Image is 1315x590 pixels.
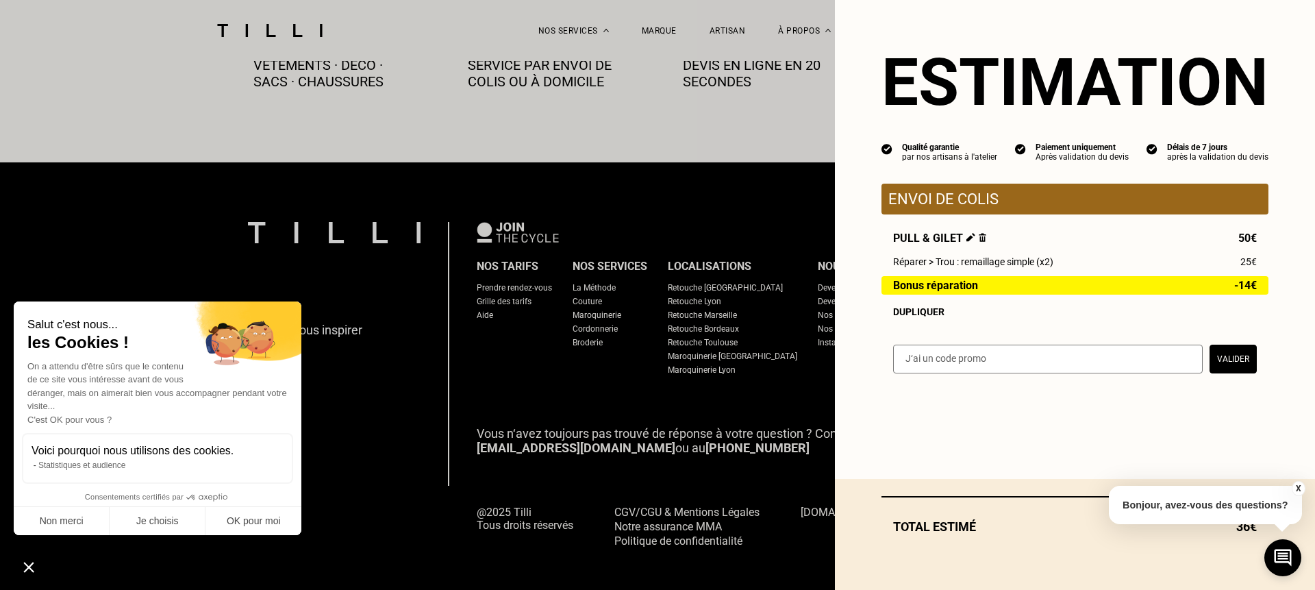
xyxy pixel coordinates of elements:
span: Bonus réparation [893,280,978,291]
img: icon list info [881,143,892,155]
div: Qualité garantie [902,143,997,152]
div: par nos artisans à l'atelier [902,152,997,162]
p: Envoi de colis [888,190,1262,208]
span: 25€ [1240,256,1257,267]
button: Valider [1210,345,1257,373]
span: -14€ [1234,280,1257,291]
img: Supprimer [979,233,986,242]
input: J‘ai un code promo [893,345,1203,373]
p: Bonjour, avez-vous des questions? [1109,486,1302,524]
span: 50€ [1238,232,1257,245]
div: Total estimé [881,519,1268,534]
span: Réparer > Trou : remaillage simple (x2) [893,256,1053,267]
img: icon list info [1015,143,1026,155]
div: après la validation du devis [1167,152,1268,162]
span: Pull & gilet [893,232,986,245]
img: icon list info [1147,143,1157,155]
div: Paiement uniquement [1036,143,1129,152]
button: X [1291,481,1305,496]
section: Estimation [881,44,1268,121]
div: Délais de 7 jours [1167,143,1268,152]
img: Éditer [966,233,975,242]
div: Après validation du devis [1036,152,1129,162]
div: Dupliquer [893,306,1257,317]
